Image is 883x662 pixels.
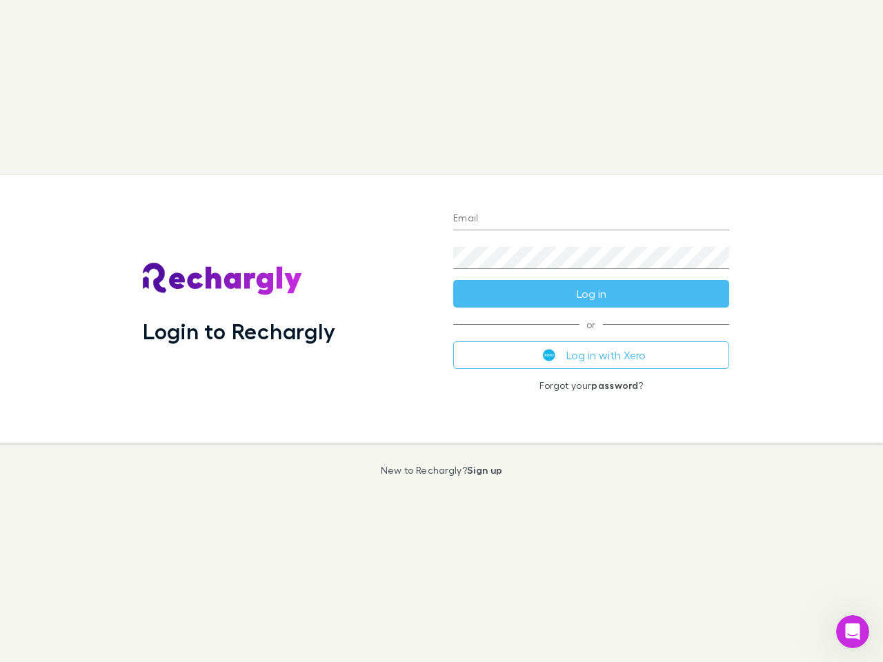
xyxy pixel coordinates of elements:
button: Log in with Xero [453,341,729,369]
iframe: Intercom live chat [836,615,869,648]
a: password [591,379,638,391]
a: Sign up [467,464,502,476]
img: Rechargly's Logo [143,263,303,296]
h1: Login to Rechargly [143,318,335,344]
span: or [453,324,729,325]
p: New to Rechargly? [381,465,503,476]
button: Log in [453,280,729,308]
img: Xero's logo [543,349,555,361]
p: Forgot your ? [453,380,729,391]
